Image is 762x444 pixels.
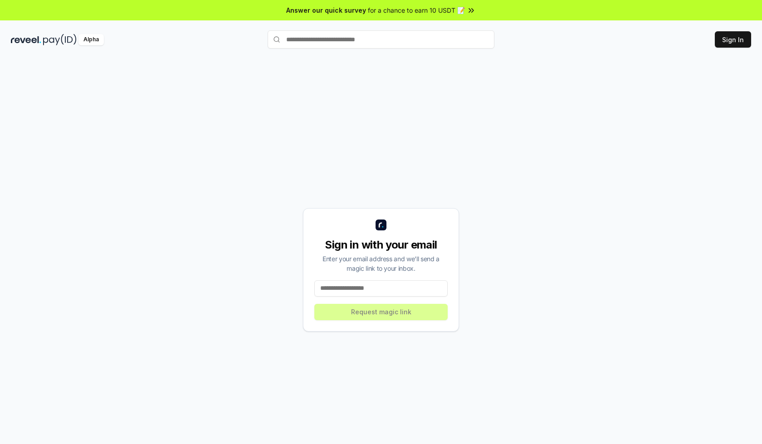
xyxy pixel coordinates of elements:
[376,220,386,230] img: logo_small
[368,5,465,15] span: for a chance to earn 10 USDT 📝
[286,5,366,15] span: Answer our quick survey
[78,34,104,45] div: Alpha
[314,254,448,273] div: Enter your email address and we’ll send a magic link to your inbox.
[43,34,77,45] img: pay_id
[11,34,41,45] img: reveel_dark
[715,31,751,48] button: Sign In
[314,238,448,252] div: Sign in with your email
